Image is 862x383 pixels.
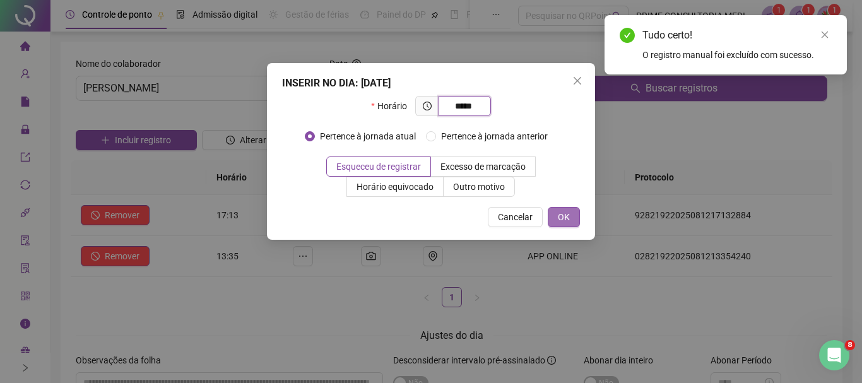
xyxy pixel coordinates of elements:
button: Cancelar [488,207,543,227]
button: OK [548,207,580,227]
span: Outro motivo [453,182,505,192]
span: Pertence à jornada anterior [436,129,553,143]
span: Cancelar [498,210,533,224]
div: INSERIR NO DIA : [DATE] [282,76,580,91]
iframe: Intercom live chat [819,340,849,370]
span: close [572,76,582,86]
span: close [820,30,829,39]
span: Pertence à jornada atual [315,129,421,143]
button: Close [567,71,587,91]
span: check-circle [620,28,635,43]
span: Excesso de marcação [440,162,526,172]
div: Tudo certo! [642,28,832,43]
a: Close [818,28,832,42]
span: clock-circle [423,102,432,110]
span: Horário equivocado [357,182,434,192]
span: OK [558,210,570,224]
div: O registro manual foi excluído com sucesso. [642,48,832,62]
span: Esqueceu de registrar [336,162,421,172]
label: Horário [371,96,415,116]
span: 8 [845,340,855,350]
